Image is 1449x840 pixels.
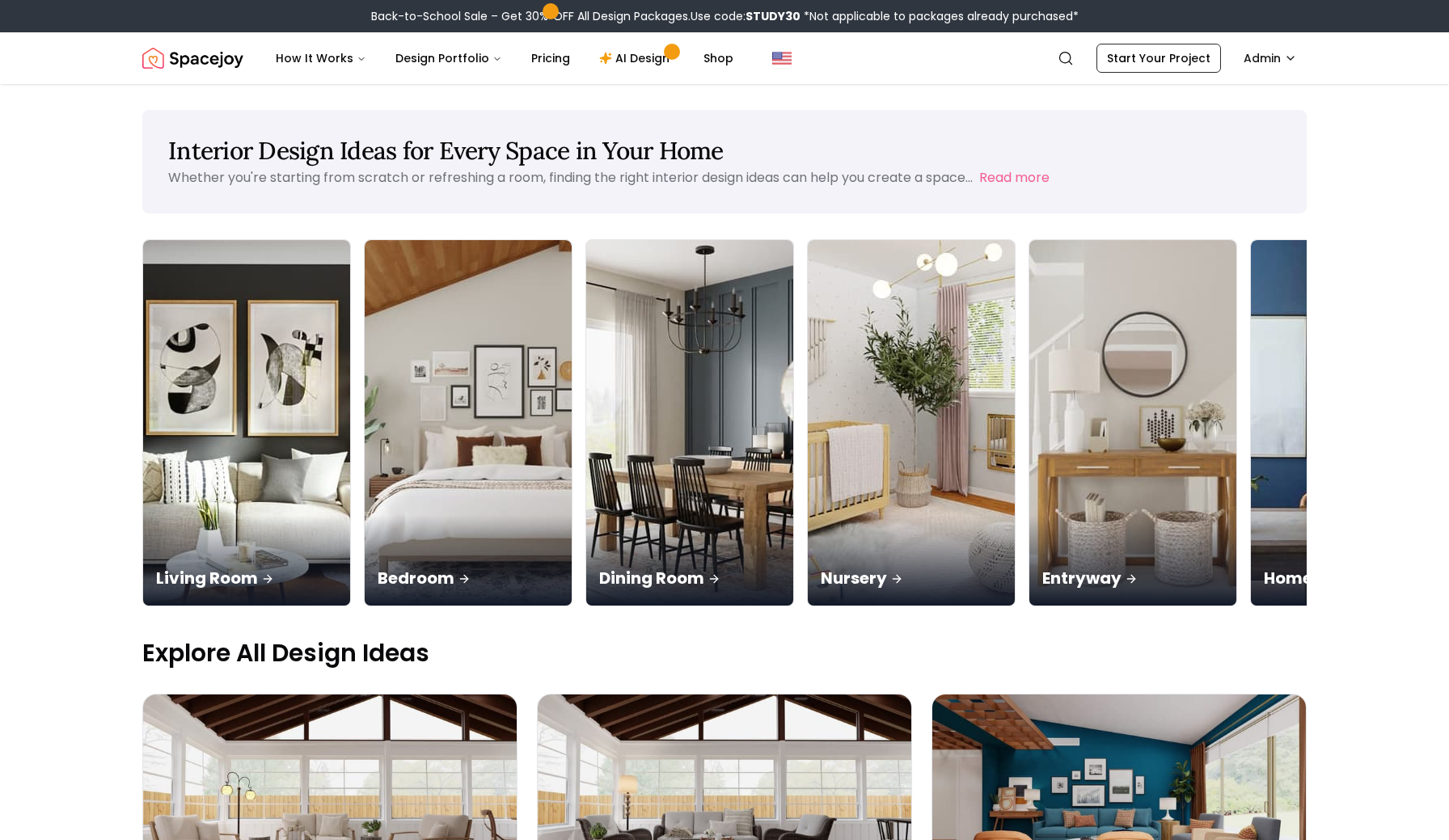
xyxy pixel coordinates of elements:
[807,239,1016,606] a: NurseryNursery
[1042,567,1223,589] p: Entryway
[142,639,1307,668] p: Explore All Design Ideas
[156,567,337,589] p: Living Room
[142,42,243,74] img: Spacejoy Logo
[142,239,351,606] a: Living RoomLiving Room
[142,32,1307,84] nav: Global
[371,8,1079,24] div: Back-to-School Sale – Get 30% OFF All Design Packages.
[1234,44,1307,73] button: Admin
[586,240,793,606] img: Dining Room
[691,42,746,74] a: Shop
[518,42,583,74] a: Pricing
[263,42,379,74] button: How It Works
[382,42,515,74] button: Design Portfolio
[1264,567,1445,589] p: Home Office
[801,8,1079,24] span: *Not applicable to packages already purchased*
[168,168,973,187] p: Whether you're starting from scratch or refreshing a room, finding the right interior design idea...
[1096,44,1221,73] a: Start Your Project
[599,567,780,589] p: Dining Room
[979,168,1050,188] button: Read more
[585,239,794,606] a: Dining RoomDining Room
[746,8,801,24] b: STUDY30
[772,49,792,68] img: United States
[142,42,243,74] a: Spacejoy
[378,567,559,589] p: Bedroom
[1029,239,1237,606] a: EntrywayEntryway
[365,240,572,606] img: Bedroom
[364,239,572,606] a: BedroomBedroom
[691,8,801,24] span: Use code:
[586,42,687,74] a: AI Design
[821,567,1002,589] p: Nursery
[263,42,746,74] nav: Main
[1029,240,1236,606] img: Entryway
[808,240,1015,606] img: Nursery
[143,240,350,606] img: Living Room
[168,136,1281,165] h1: Interior Design Ideas for Every Space in Your Home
